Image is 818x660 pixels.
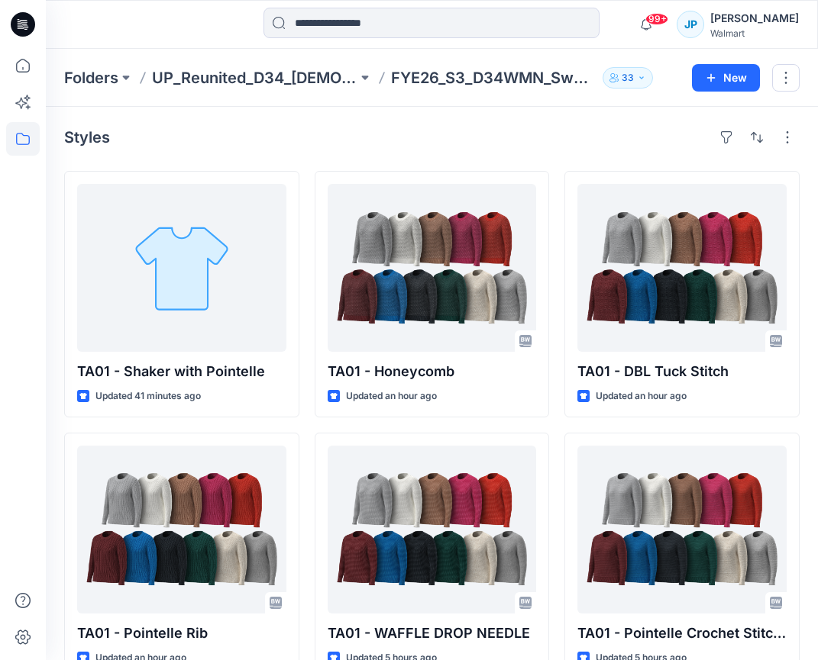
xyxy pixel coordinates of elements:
a: TA01 - Pointelle Crochet Stitch_Chain Stitch [577,446,787,613]
p: FYE26_S3_D34WMN_Sweaters_TA [391,67,597,89]
div: [PERSON_NAME] [710,9,799,27]
a: TA01 - Pointelle Rib [77,446,286,613]
div: JP [677,11,704,38]
span: 99+ [645,13,668,25]
button: 33 [603,67,653,89]
div: Walmart [710,27,799,39]
p: 33 [622,69,634,86]
a: TA01 - WAFFLE DROP NEEDLE [328,446,537,613]
p: Updated 41 minutes ago [95,388,201,404]
p: Updated an hour ago [596,388,687,404]
p: TA01 - Pointelle Rib [77,623,286,644]
a: TA01 - DBL Tuck Stitch [577,184,787,352]
p: TA01 - Honeycomb [328,361,537,382]
p: TA01 - Shaker with Pointelle [77,361,286,382]
a: TA01 - Shaker with Pointelle [77,184,286,352]
h4: Styles [64,128,110,146]
p: Updated an hour ago [346,388,437,404]
a: TA01 - Honeycomb [328,184,537,352]
p: TA01 - Pointelle Crochet Stitch_Chain Stitch [577,623,787,644]
p: TA01 - DBL Tuck Stitch [577,361,787,382]
a: Folders [64,67,118,89]
a: UP_Reunited_D34_[DEMOGRAPHIC_DATA] Sweaters [152,67,357,89]
p: TA01 - WAFFLE DROP NEEDLE [328,623,537,644]
button: New [692,64,760,92]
